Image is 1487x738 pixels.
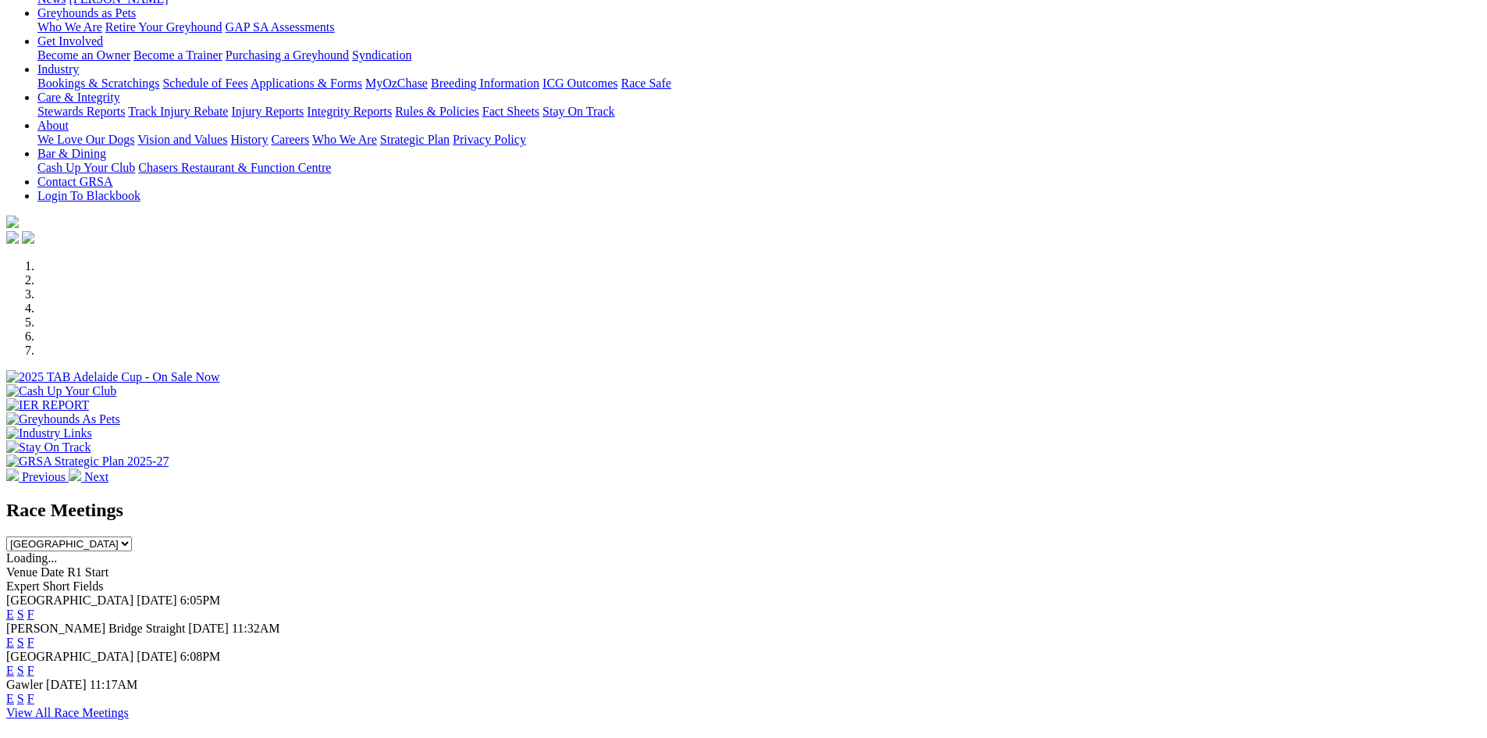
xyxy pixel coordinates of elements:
[6,398,89,412] img: IER REPORT
[37,189,141,202] a: Login To Blackbook
[37,48,1481,62] div: Get Involved
[6,469,19,481] img: chevron-left-pager-white.svg
[621,77,671,90] a: Race Safe
[6,470,69,483] a: Previous
[69,470,109,483] a: Next
[226,20,335,34] a: GAP SA Assessments
[6,455,169,469] img: GRSA Strategic Plan 2025-27
[17,692,24,705] a: S
[37,133,1481,147] div: About
[37,20,102,34] a: Who We Are
[6,706,129,719] a: View All Race Meetings
[6,678,43,691] span: Gawler
[105,20,222,34] a: Retire Your Greyhound
[37,77,159,90] a: Bookings & Scratchings
[6,370,220,384] img: 2025 TAB Adelaide Cup - On Sale Now
[543,77,617,90] a: ICG Outcomes
[6,412,120,426] img: Greyhounds As Pets
[37,175,112,188] a: Contact GRSA
[271,133,309,146] a: Careers
[6,216,19,228] img: logo-grsa-white.png
[6,608,14,621] a: E
[46,678,87,691] span: [DATE]
[43,579,70,593] span: Short
[453,133,526,146] a: Privacy Policy
[67,565,109,579] span: R1 Start
[6,622,185,635] span: [PERSON_NAME] Bridge Straight
[231,105,304,118] a: Injury Reports
[90,678,138,691] span: 11:17AM
[312,133,377,146] a: Who We Are
[22,231,34,244] img: twitter.svg
[37,133,134,146] a: We Love Our Dogs
[137,133,227,146] a: Vision and Values
[162,77,247,90] a: Schedule of Fees
[22,470,66,483] span: Previous
[37,105,125,118] a: Stewards Reports
[37,105,1481,119] div: Care & Integrity
[37,147,106,160] a: Bar & Dining
[6,692,14,705] a: E
[17,608,24,621] a: S
[6,551,57,565] span: Loading...
[17,664,24,677] a: S
[137,650,177,663] span: [DATE]
[41,565,64,579] span: Date
[352,48,411,62] a: Syndication
[37,91,120,104] a: Care & Integrity
[137,594,177,607] span: [DATE]
[37,77,1481,91] div: Industry
[37,62,79,76] a: Industry
[180,594,221,607] span: 6:05PM
[188,622,229,635] span: [DATE]
[6,565,37,579] span: Venue
[27,692,34,705] a: F
[27,664,34,677] a: F
[138,161,331,174] a: Chasers Restaurant & Function Centre
[431,77,539,90] a: Breeding Information
[128,105,228,118] a: Track Injury Rebate
[37,161,135,174] a: Cash Up Your Club
[84,470,109,483] span: Next
[6,384,116,398] img: Cash Up Your Club
[27,608,34,621] a: F
[6,650,133,663] span: [GEOGRAPHIC_DATA]
[6,636,14,649] a: E
[37,6,136,20] a: Greyhounds as Pets
[230,133,268,146] a: History
[37,20,1481,34] div: Greyhounds as Pets
[6,440,91,455] img: Stay On Track
[37,34,103,48] a: Get Involved
[37,119,69,132] a: About
[226,48,349,62] a: Purchasing a Greyhound
[73,579,103,593] span: Fields
[37,161,1481,175] div: Bar & Dining
[133,48,222,62] a: Become a Trainer
[6,426,92,440] img: Industry Links
[543,105,614,118] a: Stay On Track
[180,650,221,663] span: 6:08PM
[6,594,133,607] span: [GEOGRAPHIC_DATA]
[365,77,428,90] a: MyOzChase
[380,133,450,146] a: Strategic Plan
[395,105,479,118] a: Rules & Policies
[6,500,1481,521] h2: Race Meetings
[6,231,19,244] img: facebook.svg
[251,77,362,90] a: Applications & Forms
[17,636,24,649] a: S
[482,105,539,118] a: Fact Sheets
[232,622,280,635] span: 11:32AM
[37,48,130,62] a: Become an Owner
[6,579,40,593] span: Expert
[27,636,34,649] a: F
[6,664,14,677] a: E
[69,469,81,481] img: chevron-right-pager-white.svg
[307,105,392,118] a: Integrity Reports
